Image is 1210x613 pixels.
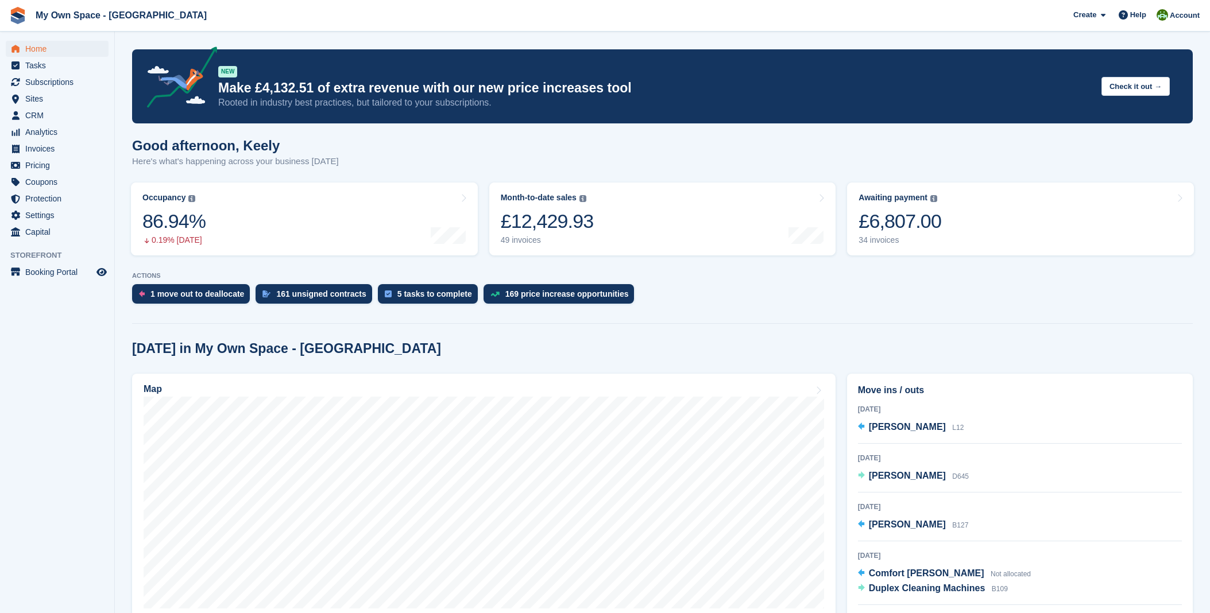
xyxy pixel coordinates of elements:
img: icon-info-grey-7440780725fd019a000dd9b08b2336e03edf1995a4989e88bcd33f0948082b44.svg [930,195,937,202]
h1: Good afternoon, Keely [132,138,339,153]
p: ACTIONS [132,272,1193,280]
img: price_increase_opportunities-93ffe204e8149a01c8c9dc8f82e8f89637d9d84a8eef4429ea346261dce0b2c0.svg [490,292,500,297]
span: Protection [25,191,94,207]
a: menu [6,207,109,223]
a: menu [6,41,109,57]
a: menu [6,174,109,190]
a: Occupancy 86.94% 0.19% [DATE] [131,183,478,255]
a: menu [6,57,109,73]
h2: Move ins / outs [858,383,1182,397]
a: menu [6,141,109,157]
span: Coupons [25,174,94,190]
p: Rooted in industry best practices, but tailored to your subscriptions. [218,96,1092,109]
a: 161 unsigned contracts [256,284,377,309]
div: 49 invoices [501,235,594,245]
div: 86.94% [142,209,206,233]
img: icon-info-grey-7440780725fd019a000dd9b08b2336e03edf1995a4989e88bcd33f0948082b44.svg [579,195,586,202]
img: Keely [1157,9,1168,21]
a: menu [6,74,109,90]
span: D645 [952,472,969,480]
div: NEW [218,66,237,77]
div: £12,429.93 [501,209,594,233]
a: menu [6,124,109,140]
div: 34 invoices [859,235,941,245]
span: Not allocated [991,570,1031,578]
span: Subscriptions [25,74,94,90]
a: 169 price increase opportunities [484,284,640,309]
div: 161 unsigned contracts [276,289,366,298]
span: [PERSON_NAME] [869,519,946,529]
span: Duplex Cleaning Machines [869,583,985,593]
button: Check it out → [1101,77,1170,96]
h2: [DATE] in My Own Space - [GEOGRAPHIC_DATA] [132,341,441,356]
p: Make £4,132.51 of extra revenue with our new price increases tool [218,80,1092,96]
div: £6,807.00 [859,209,941,233]
a: Awaiting payment £6,807.00 34 invoices [847,183,1194,255]
a: menu [6,107,109,123]
a: 1 move out to deallocate [132,284,256,309]
a: [PERSON_NAME] B127 [858,518,969,533]
a: menu [6,157,109,173]
a: 5 tasks to complete [378,284,484,309]
a: Comfort [PERSON_NAME] Not allocated [858,567,1031,581]
img: stora-icon-8386f47178a22dfd0bd8f6a31ec36ba5ce8667c1dd55bd0f319d3a0aa187defe.svg [9,7,26,24]
span: L12 [952,424,964,432]
div: [DATE] [858,453,1182,463]
a: menu [6,91,109,107]
div: [DATE] [858,550,1182,561]
div: [DATE] [858,404,1182,414]
a: [PERSON_NAME] L12 [858,420,964,435]
span: Invoices [25,141,94,157]
span: CRM [25,107,94,123]
h2: Map [144,384,162,394]
span: Help [1130,9,1146,21]
span: B127 [952,521,968,529]
span: Comfort [PERSON_NAME] [869,568,984,578]
div: 1 move out to deallocate [150,289,244,298]
span: Settings [25,207,94,223]
span: Tasks [25,57,94,73]
div: Occupancy [142,193,185,203]
span: B109 [992,585,1008,593]
span: Create [1073,9,1096,21]
span: [PERSON_NAME] [869,471,946,480]
span: Pricing [25,157,94,173]
span: Storefront [10,250,114,261]
span: Account [1170,10,1200,21]
span: Analytics [25,124,94,140]
img: move_outs_to_deallocate_icon-f764333ba52eb49d3ac5e1228854f67142a1ed5810a6f6cc68b1a99e826820c5.svg [139,290,145,297]
img: contract_signature_icon-13c848040528278c33f63329250d36e43548de30e8caae1d1a13099fd9432cc5.svg [262,290,270,297]
a: Duplex Cleaning Machines B109 [858,581,1008,596]
p: Here's what's happening across your business [DATE] [132,155,339,168]
img: price-adjustments-announcement-icon-8257ccfd72463d97f412b2fc003d46551f7dbcb40ab6d574587a9cd5c0d94... [137,46,218,112]
a: menu [6,191,109,207]
div: 169 price increase opportunities [505,289,629,298]
div: Awaiting payment [859,193,927,203]
div: 5 tasks to complete [397,289,472,298]
img: icon-info-grey-7440780725fd019a000dd9b08b2336e03edf1995a4989e88bcd33f0948082b44.svg [188,195,195,202]
div: [DATE] [858,502,1182,512]
a: [PERSON_NAME] D645 [858,469,969,484]
span: Capital [25,224,94,240]
a: My Own Space - [GEOGRAPHIC_DATA] [31,6,211,25]
img: task-75834270c22a3079a89374b754ae025e5fb1db73e45f91037f5363f120a921f8.svg [385,290,392,297]
span: [PERSON_NAME] [869,422,946,432]
div: 0.19% [DATE] [142,235,206,245]
a: Preview store [95,265,109,279]
a: Month-to-date sales £12,429.93 49 invoices [489,183,836,255]
a: menu [6,224,109,240]
a: menu [6,264,109,280]
span: Sites [25,91,94,107]
div: Month-to-date sales [501,193,577,203]
span: Home [25,41,94,57]
span: Booking Portal [25,264,94,280]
